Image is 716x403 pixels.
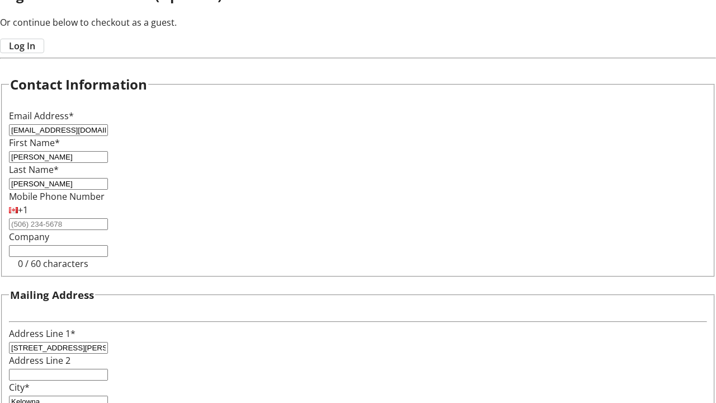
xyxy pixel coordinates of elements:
label: First Name* [9,137,60,149]
label: Email Address* [9,110,74,122]
span: Log In [9,39,35,53]
tr-character-limit: 0 / 60 characters [18,257,88,270]
label: Address Line 2 [9,354,70,367]
input: Address [9,342,108,354]
input: (506) 234-5678 [9,218,108,230]
label: Mobile Phone Number [9,190,105,203]
label: Address Line 1* [9,327,76,340]
label: City* [9,381,30,393]
label: Last Name* [9,163,59,176]
label: Company [9,231,49,243]
h3: Mailing Address [10,287,94,303]
h2: Contact Information [10,74,147,95]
